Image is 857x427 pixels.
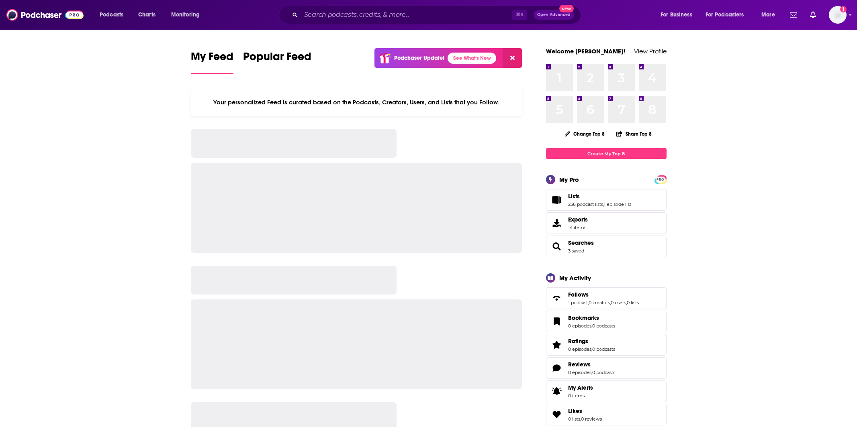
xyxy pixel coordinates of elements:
[568,216,588,223] span: Exports
[591,346,592,352] span: ,
[568,384,593,391] span: My Alerts
[546,334,667,356] span: Ratings
[656,176,665,182] a: PRO
[568,361,615,368] a: Reviews
[568,314,599,321] span: Bookmarks
[626,300,627,305] span: ,
[634,47,667,55] a: View Profile
[546,380,667,402] a: My Alerts
[655,8,702,21] button: open menu
[568,248,584,254] a: 3 saved
[656,177,665,183] span: PRO
[546,189,667,211] span: Lists
[559,274,591,282] div: My Activity
[549,194,565,205] a: Lists
[171,9,200,20] span: Monitoring
[286,6,589,24] div: Search podcasts, credits, & more...
[549,316,565,327] a: Bookmarks
[568,239,594,246] a: Searches
[191,50,233,68] span: My Feed
[546,357,667,379] span: Reviews
[546,212,667,234] a: Exports
[706,9,744,20] span: For Podcasters
[591,323,592,329] span: ,
[549,293,565,304] a: Follows
[661,9,692,20] span: For Business
[559,5,574,12] span: New
[568,291,639,298] a: Follows
[568,193,580,200] span: Lists
[591,370,592,375] span: ,
[829,6,847,24] button: Show profile menu
[191,89,522,116] div: Your personalized Feed is curated based on the Podcasts, Creators, Users, and Lists that you Follow.
[546,287,667,309] span: Follows
[592,346,615,352] a: 0 podcasts
[603,201,604,207] span: ,
[94,8,134,21] button: open menu
[616,126,652,142] button: Share Top 8
[537,13,571,17] span: Open Advanced
[549,241,565,252] a: Searches
[787,8,800,22] a: Show notifications dropdown
[627,300,639,305] a: 0 lists
[546,311,667,332] span: Bookmarks
[191,50,233,74] a: My Feed
[568,201,603,207] a: 236 podcast lists
[568,370,591,375] a: 0 episodes
[568,300,588,305] a: 1 podcast
[243,50,311,74] a: Popular Feed
[829,6,847,24] img: User Profile
[534,10,574,20] button: Open AdvancedNew
[546,236,667,257] span: Searches
[568,361,591,368] span: Reviews
[6,7,84,22] img: Podchaser - Follow, Share and Rate Podcasts
[243,50,311,68] span: Popular Feed
[568,416,580,422] a: 0 lists
[568,338,615,345] a: Ratings
[840,6,847,12] svg: Add a profile image
[568,393,593,399] span: 0 items
[549,218,565,229] span: Exports
[588,300,589,305] span: ,
[604,201,631,207] a: 1 episode list
[549,386,565,397] span: My Alerts
[580,416,581,422] span: ,
[166,8,210,21] button: open menu
[610,300,611,305] span: ,
[394,55,444,61] p: Podchaser Update!
[546,404,667,425] span: Likes
[592,370,615,375] a: 0 podcasts
[549,339,565,350] a: Ratings
[138,9,155,20] span: Charts
[133,8,160,21] a: Charts
[807,8,819,22] a: Show notifications dropdown
[568,407,582,415] span: Likes
[589,300,610,305] a: 0 creators
[448,53,496,64] a: See What's New
[829,6,847,24] span: Logged in as TeemsPR
[568,346,591,352] a: 0 episodes
[568,291,589,298] span: Follows
[100,9,123,20] span: Podcasts
[559,176,579,183] div: My Pro
[581,416,602,422] a: 0 reviews
[756,8,785,21] button: open menu
[700,8,756,21] button: open menu
[546,148,667,159] a: Create My Top 8
[611,300,626,305] a: 0 users
[568,225,588,230] span: 14 items
[761,9,775,20] span: More
[568,314,615,321] a: Bookmarks
[546,47,626,55] a: Welcome [PERSON_NAME]!
[568,323,591,329] a: 0 episodes
[560,129,610,139] button: Change Top 8
[301,8,512,21] input: Search podcasts, credits, & more...
[568,338,588,345] span: Ratings
[568,407,602,415] a: Likes
[549,409,565,420] a: Likes
[592,323,615,329] a: 0 podcasts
